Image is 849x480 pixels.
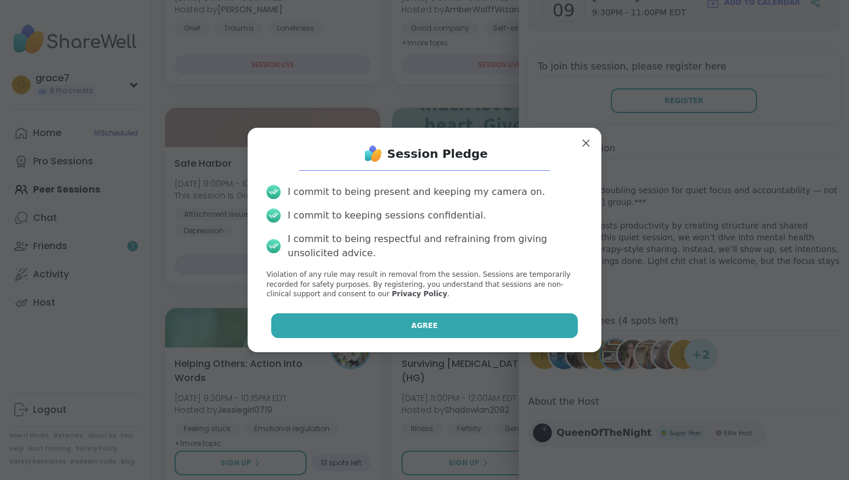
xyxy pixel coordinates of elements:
[271,313,578,338] button: Agree
[288,208,486,223] div: I commit to keeping sessions confidential.
[412,320,438,331] span: Agree
[391,290,447,298] a: Privacy Policy
[387,145,488,162] h1: Session Pledge
[266,270,583,299] p: Violation of any rule may result in removal from the session. Sessions are temporarily recorded f...
[288,232,583,260] div: I commit to being respectful and refraining from giving unsolicited advice.
[361,142,385,165] img: ShareWell Logo
[288,185,545,199] div: I commit to being present and keeping my camera on.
